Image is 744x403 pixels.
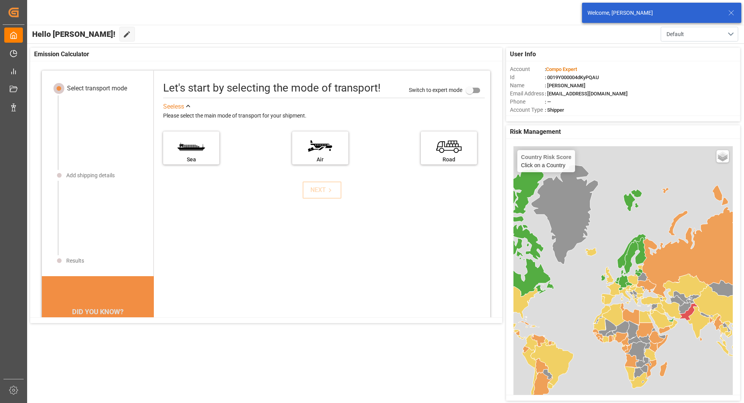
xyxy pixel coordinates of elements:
span: User Info [510,50,536,59]
div: Air [296,156,344,164]
div: See less [163,102,184,111]
button: NEXT [303,182,341,199]
span: Phone [510,98,545,106]
div: Results [66,257,84,265]
div: Please select the main mode of transport for your shipment. [163,111,485,121]
span: Email Address [510,90,545,98]
div: Add shipping details [66,171,115,180]
div: NEXT [310,185,334,195]
span: Account Type [510,106,545,114]
span: Default [666,30,684,38]
span: Hello [PERSON_NAME]! [32,27,115,42]
span: : — [545,99,551,105]
span: Id [510,73,545,81]
span: : 0019Y000004dKyPQAU [545,74,599,80]
a: Layers [716,150,729,163]
div: Sea [167,156,215,164]
span: : [EMAIL_ADDRESS][DOMAIN_NAME] [545,91,628,97]
button: open menu [661,27,738,42]
div: Welcome, [PERSON_NAME] [587,9,721,17]
div: Let's start by selecting the mode of transport! [163,80,381,96]
div: Road [425,156,473,164]
div: Select transport mode [67,84,127,93]
span: Account [510,65,545,73]
span: Emission Calculator [34,50,89,59]
span: Risk Management [510,127,561,137]
span: : [545,66,577,72]
span: Name [510,81,545,90]
div: Click on a Country [521,154,572,168]
span: : Shipper [545,107,564,113]
div: DID YOU KNOW? [42,303,154,320]
span: Switch to expert mode [409,86,462,93]
span: Compo Expert [546,66,577,72]
h4: Country Risk Score [521,154,572,160]
span: : [PERSON_NAME] [545,83,586,88]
